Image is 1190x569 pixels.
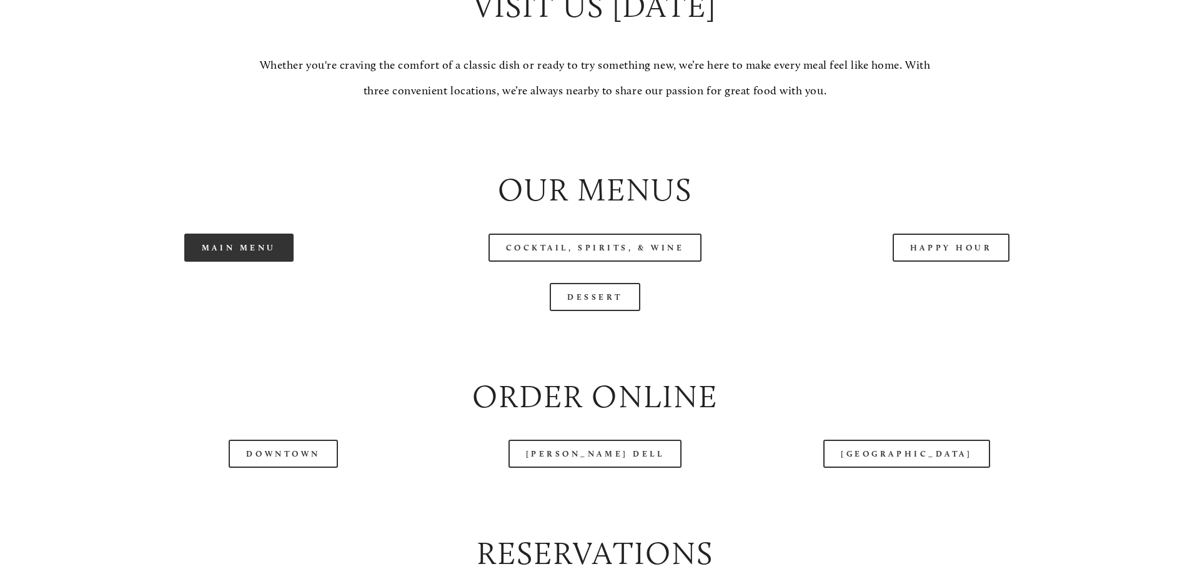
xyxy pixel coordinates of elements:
a: Cocktail, Spirits, & Wine [488,234,702,262]
h2: Order Online [71,375,1118,419]
a: Downtown [229,440,337,468]
a: Happy Hour [893,234,1010,262]
a: Dessert [550,283,640,311]
a: Main Menu [184,234,294,262]
h2: Our Menus [71,168,1118,212]
a: [GEOGRAPHIC_DATA] [823,440,989,468]
a: [PERSON_NAME] Dell [508,440,682,468]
